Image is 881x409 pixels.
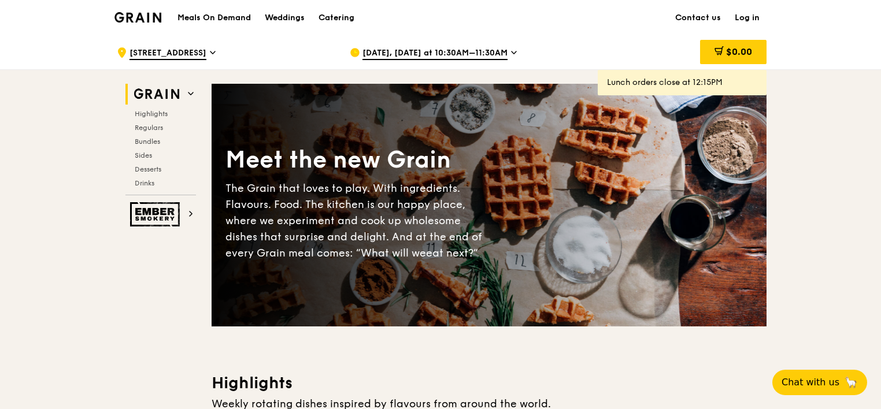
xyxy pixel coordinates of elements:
div: Meet the new Grain [225,144,489,176]
h3: Highlights [212,373,767,393]
img: Grain web logo [130,84,183,105]
div: The Grain that loves to play. With ingredients. Flavours. Food. The kitchen is our happy place, w... [225,180,489,261]
div: Weddings [265,1,305,35]
a: Contact us [668,1,728,35]
img: Ember Smokery web logo [130,202,183,226]
span: Highlights [135,110,168,118]
span: Regulars [135,124,163,132]
span: Sides [135,151,152,159]
span: Chat with us [782,375,839,389]
span: [DATE], [DATE] at 10:30AM–11:30AM [362,47,508,60]
span: [STREET_ADDRESS] [129,47,206,60]
span: eat next?” [426,247,478,259]
h1: Meals On Demand [177,12,251,24]
span: Drinks [135,179,154,187]
span: $0.00 [726,46,752,57]
span: Bundles [135,137,160,146]
a: Log in [728,1,767,35]
div: Lunch orders close at 12:15PM [607,77,757,88]
a: Weddings [258,1,312,35]
div: Catering [319,1,354,35]
a: Catering [312,1,361,35]
span: 🦙 [844,375,858,389]
img: Grain [114,12,161,23]
button: Chat with us🦙 [772,370,867,395]
span: Desserts [135,165,161,173]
